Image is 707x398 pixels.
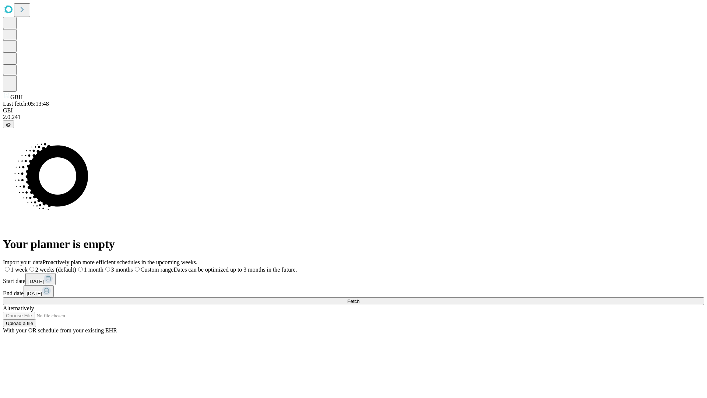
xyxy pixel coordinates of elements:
[35,266,76,273] span: 2 weeks (default)
[141,266,173,273] span: Custom range
[24,285,54,297] button: [DATE]
[3,305,34,311] span: Alternatively
[5,267,10,272] input: 1 week
[111,266,133,273] span: 3 months
[347,298,359,304] span: Fetch
[3,285,704,297] div: End date
[78,267,83,272] input: 1 month
[3,107,704,114] div: GEI
[28,279,44,284] span: [DATE]
[135,267,140,272] input: Custom rangeDates can be optimized up to 3 months in the future.
[3,237,704,251] h1: Your planner is empty
[25,273,56,285] button: [DATE]
[3,121,14,128] button: @
[3,273,704,285] div: Start date
[173,266,297,273] span: Dates can be optimized up to 3 months in the future.
[3,114,704,121] div: 2.0.241
[3,259,43,265] span: Import your data
[3,297,704,305] button: Fetch
[43,259,197,265] span: Proactively plan more efficient schedules in the upcoming weeks.
[3,320,36,327] button: Upload a file
[6,122,11,127] span: @
[3,101,49,107] span: Last fetch: 05:13:48
[105,267,110,272] input: 3 months
[11,266,28,273] span: 1 week
[84,266,103,273] span: 1 month
[27,291,42,296] span: [DATE]
[3,327,117,334] span: With your OR schedule from your existing EHR
[10,94,23,100] span: GBH
[29,267,34,272] input: 2 weeks (default)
